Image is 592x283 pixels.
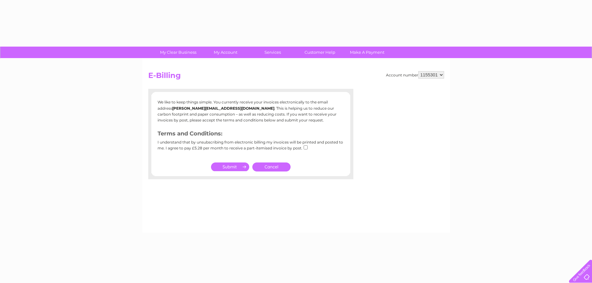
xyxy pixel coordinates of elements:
[294,47,346,58] a: Customer Help
[158,140,344,155] div: I understand that by unsubscribing from electronic billing my invoices will be printed and posted...
[386,71,444,79] div: Account number
[211,162,249,171] input: Submit
[247,47,298,58] a: Services
[342,47,393,58] a: Make A Payment
[200,47,251,58] a: My Account
[153,47,204,58] a: My Clear Business
[172,106,274,111] b: [PERSON_NAME][EMAIL_ADDRESS][DOMAIN_NAME]
[148,71,444,83] h2: E-Billing
[158,129,344,140] h3: Terms and Conditions:
[252,162,291,171] a: Cancel
[158,99,344,123] p: We like to keep things simple. You currently receive your invoices electronically to the email ad...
